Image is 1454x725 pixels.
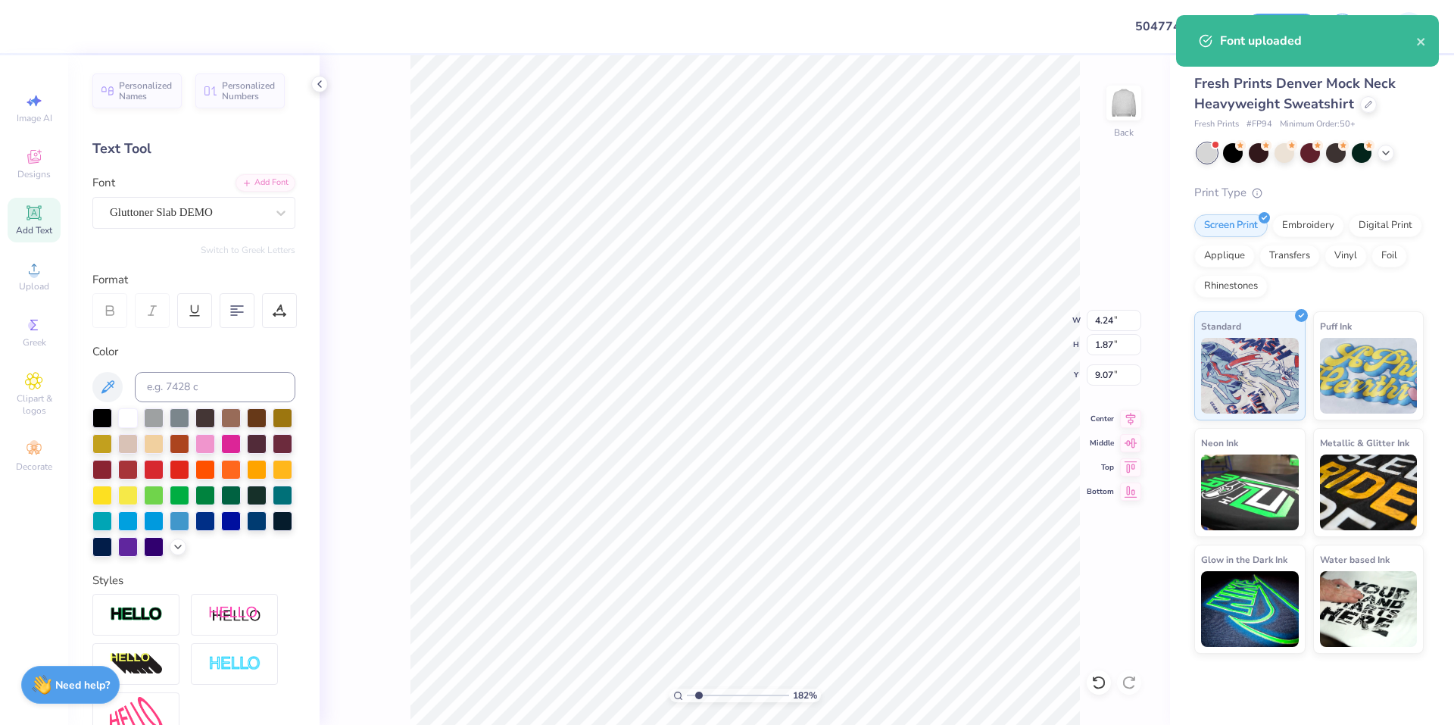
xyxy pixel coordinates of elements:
div: Font uploaded [1220,32,1416,50]
div: Styles [92,572,295,589]
div: Text Tool [92,139,295,159]
span: Clipart & logos [8,392,61,417]
div: Color [92,343,295,361]
div: Format [92,271,297,289]
span: Standard [1201,318,1241,334]
span: Center [1087,414,1114,424]
img: Standard [1201,338,1299,414]
div: Applique [1194,245,1255,267]
span: Add Text [16,224,52,236]
img: Stroke [110,606,163,623]
img: Negative Space [208,655,261,673]
span: Minimum Order: 50 + [1280,118,1356,131]
div: Digital Print [1349,214,1422,237]
img: Back [1109,88,1139,118]
img: Shadow [208,605,261,624]
strong: Need help? [55,678,110,692]
div: Transfers [1259,245,1320,267]
span: # FP94 [1247,118,1272,131]
span: Designs [17,168,51,180]
img: Metallic & Glitter Ink [1320,455,1418,530]
input: Untitled Design [1123,11,1234,42]
span: Metallic & Glitter Ink [1320,435,1409,451]
span: Middle [1087,438,1114,448]
button: close [1416,32,1427,50]
span: Glow in the Dark Ink [1201,552,1287,567]
span: Bottom [1087,486,1114,497]
input: e.g. 7428 c [135,372,295,402]
span: Greek [23,336,46,348]
span: Puff Ink [1320,318,1352,334]
div: Embroidery [1272,214,1344,237]
div: Print Type [1194,184,1424,202]
span: Personalized Numbers [222,80,276,102]
img: Glow in the Dark Ink [1201,571,1299,647]
div: Vinyl [1325,245,1367,267]
span: Fresh Prints [1194,118,1239,131]
span: Personalized Names [119,80,173,102]
div: Back [1114,126,1134,139]
img: Neon Ink [1201,455,1299,530]
span: Image AI [17,112,52,124]
button: Switch to Greek Letters [201,244,295,256]
span: 182 % [793,689,817,702]
span: Top [1087,462,1114,473]
div: Add Font [236,174,295,192]
img: Puff Ink [1320,338,1418,414]
label: Font [92,174,115,192]
img: 3d Illusion [110,652,163,677]
span: Upload [19,280,49,292]
div: Rhinestones [1194,275,1268,298]
span: Decorate [16,461,52,473]
div: Foil [1371,245,1407,267]
img: Water based Ink [1320,571,1418,647]
span: Neon Ink [1201,435,1238,451]
div: Screen Print [1194,214,1268,237]
span: Water based Ink [1320,552,1390,567]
